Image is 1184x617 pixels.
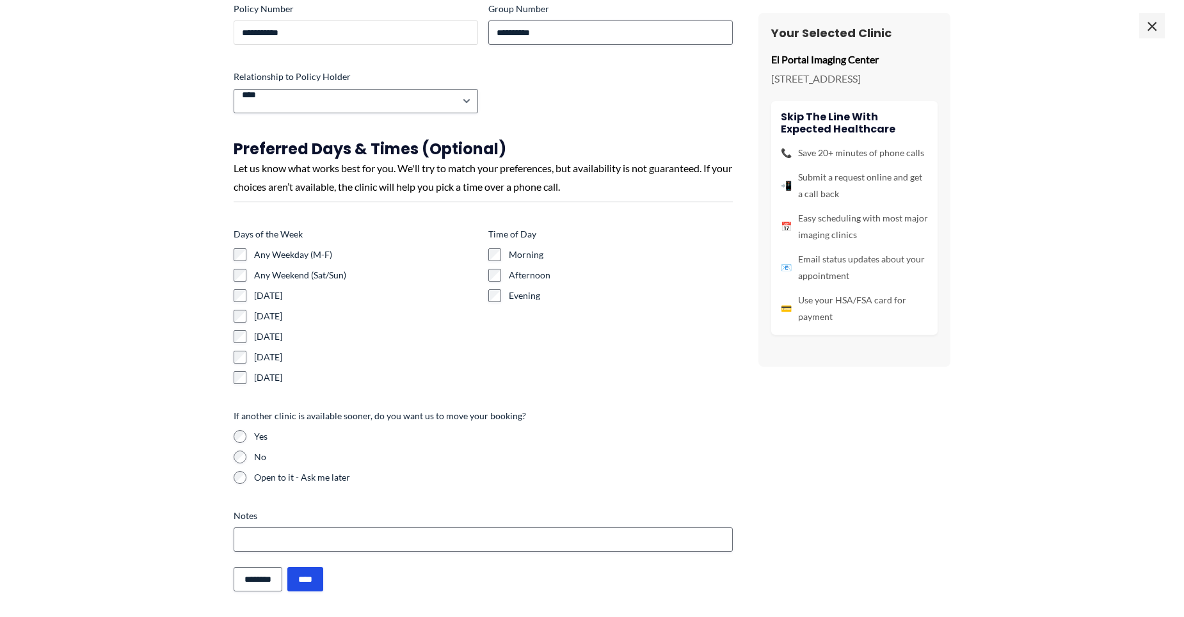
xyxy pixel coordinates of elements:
label: Notes [234,509,733,522]
h3: Preferred Days & Times (Optional) [234,139,733,159]
li: Save 20+ minutes of phone calls [781,145,928,161]
span: 📞 [781,145,792,161]
legend: If another clinic is available sooner, do you want us to move your booking? [234,410,526,422]
label: Open to it - Ask me later [254,471,733,484]
span: 📧 [781,259,792,276]
label: Group Number [488,3,733,15]
li: Use your HSA/FSA card for payment [781,292,928,325]
p: El Portal Imaging Center [771,50,938,69]
div: Let us know what works best for you. We'll try to match your preferences, but availability is not... [234,159,733,196]
label: Policy Number [234,3,478,15]
label: [DATE] [254,310,478,323]
span: 📅 [781,218,792,235]
label: Yes [254,430,733,443]
label: [DATE] [254,351,478,364]
label: Any Weekend (Sat/Sun) [254,269,478,282]
legend: Days of the Week [234,228,303,241]
p: [STREET_ADDRESS] [771,69,938,88]
h4: Skip the line with Expected Healthcare [781,111,928,135]
label: [DATE] [254,289,478,302]
li: Email status updates about your appointment [781,251,928,284]
li: Easy scheduling with most major imaging clinics [781,210,928,243]
label: Relationship to Policy Holder [234,70,478,83]
label: Any Weekday (M-F) [254,248,478,261]
label: Morning [509,248,733,261]
span: 💳 [781,300,792,317]
label: [DATE] [254,330,478,343]
label: [DATE] [254,371,478,384]
h3: Your Selected Clinic [771,26,938,40]
label: Afternoon [509,269,733,282]
span: 📲 [781,177,792,194]
span: × [1139,13,1165,38]
legend: Time of Day [488,228,536,241]
label: No [254,451,733,463]
li: Submit a request online and get a call back [781,169,928,202]
label: Evening [509,289,733,302]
